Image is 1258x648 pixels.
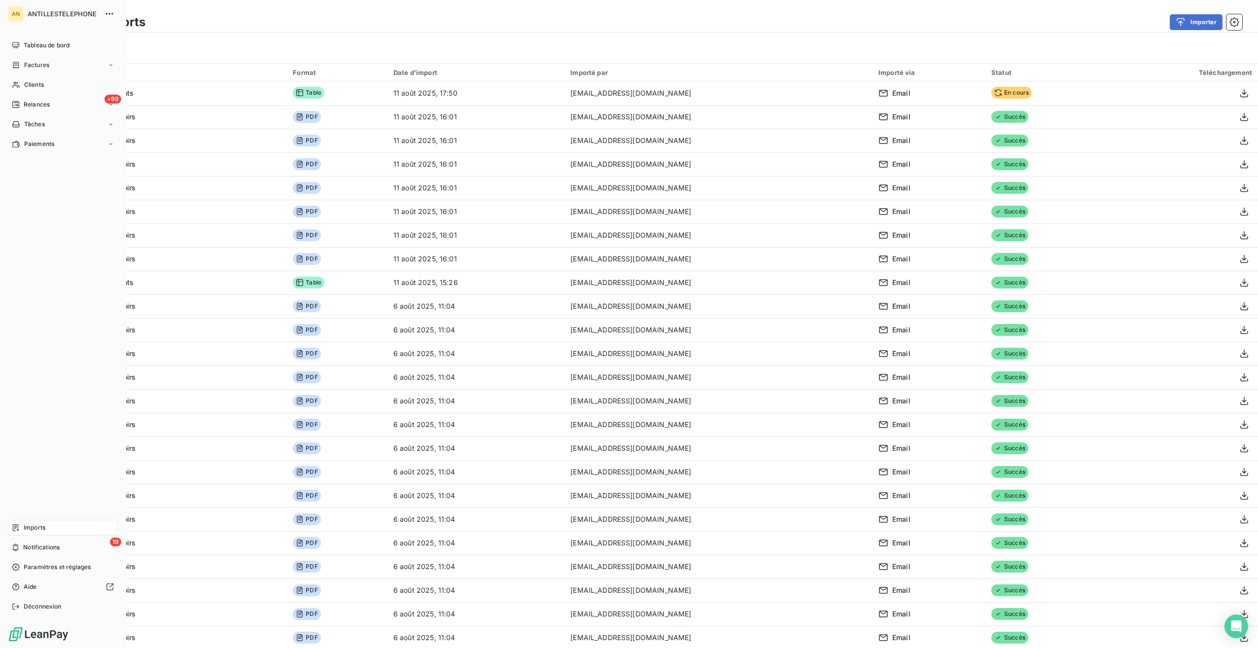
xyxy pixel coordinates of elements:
span: Email [892,207,910,216]
td: 11 août 2025, 17:50 [387,81,564,105]
span: PDF [293,111,320,123]
span: Table [293,87,324,99]
span: PDF [293,158,320,170]
td: [EMAIL_ADDRESS][DOMAIN_NAME] [564,578,873,602]
td: 6 août 2025, 11:04 [387,294,564,318]
div: Statut [991,69,1101,76]
span: Succès [991,135,1028,146]
span: Succès [991,513,1028,525]
td: 6 août 2025, 11:04 [387,460,564,484]
a: Tâches [8,116,118,132]
div: Format [293,69,382,76]
span: Succès [991,584,1028,596]
a: Imports [8,520,118,536]
span: Email [892,420,910,430]
span: Succès [991,277,1028,288]
span: PDF [293,348,320,360]
td: [EMAIL_ADDRESS][DOMAIN_NAME] [564,176,873,200]
td: 11 août 2025, 16:01 [387,247,564,271]
div: AN [8,6,24,22]
span: 19 [110,538,121,546]
span: Email [892,372,910,382]
span: Notifications [23,543,60,552]
span: Aide [24,582,37,591]
span: Email [892,538,910,548]
span: PDF [293,371,320,383]
span: Succès [991,442,1028,454]
span: PDF [293,253,320,265]
span: Email [892,562,910,572]
div: Importé via [878,69,979,76]
span: PDF [293,135,320,146]
span: PDF [293,632,320,644]
span: Tâches [24,120,45,129]
td: 6 août 2025, 11:04 [387,342,564,365]
button: Importer [1170,14,1223,30]
td: 11 août 2025, 16:01 [387,176,564,200]
span: PDF [293,561,320,573]
span: Succès [991,206,1028,217]
span: Relances [24,100,50,109]
td: 11 août 2025, 16:01 [387,223,564,247]
td: [EMAIL_ADDRESS][DOMAIN_NAME] [564,247,873,271]
img: Logo LeanPay [8,626,69,642]
span: PDF [293,537,320,549]
span: PDF [293,419,320,431]
span: Succès [991,300,1028,312]
a: Tableau de bord [8,37,118,53]
span: Email [892,88,910,98]
td: [EMAIL_ADDRESS][DOMAIN_NAME] [564,105,873,129]
td: [EMAIL_ADDRESS][DOMAIN_NAME] [564,342,873,365]
span: Email [892,136,910,145]
span: Succès [991,608,1028,620]
td: 6 août 2025, 11:04 [387,507,564,531]
td: [EMAIL_ADDRESS][DOMAIN_NAME] [564,223,873,247]
a: Clients [8,77,118,93]
span: Email [892,349,910,359]
td: 6 août 2025, 11:04 [387,578,564,602]
span: PDF [293,395,320,407]
td: 11 août 2025, 16:01 [387,152,564,176]
span: Email [892,609,910,619]
div: Importé par [570,69,867,76]
span: Factures [24,61,49,70]
span: Succès [991,348,1028,360]
td: 6 août 2025, 11:04 [387,531,564,555]
span: Email [892,183,910,193]
span: Succès [991,182,1028,194]
td: 6 août 2025, 11:04 [387,365,564,389]
td: [EMAIL_ADDRESS][DOMAIN_NAME] [564,81,873,105]
span: PDF [293,206,320,217]
span: Email [892,254,910,264]
td: 6 août 2025, 11:04 [387,484,564,507]
td: [EMAIL_ADDRESS][DOMAIN_NAME] [564,271,873,294]
span: PDF [293,324,320,336]
span: Email [892,585,910,595]
span: PDF [293,513,320,525]
td: [EMAIL_ADDRESS][DOMAIN_NAME] [564,460,873,484]
a: Paramètres et réglages [8,559,118,575]
td: [EMAIL_ADDRESS][DOMAIN_NAME] [564,200,873,223]
span: Email [892,514,910,524]
td: [EMAIL_ADDRESS][DOMAIN_NAME] [564,436,873,460]
span: Succès [991,490,1028,502]
span: Email [892,443,910,453]
span: PDF [293,490,320,502]
div: Téléchargement [1113,69,1252,76]
td: [EMAIL_ADDRESS][DOMAIN_NAME] [564,484,873,507]
span: PDF [293,442,320,454]
span: PDF [293,466,320,478]
td: 6 août 2025, 11:04 [387,602,564,626]
span: Succès [991,229,1028,241]
td: 11 août 2025, 15:26 [387,271,564,294]
span: Succès [991,419,1028,431]
span: Succès [991,466,1028,478]
span: PDF [293,608,320,620]
a: Paiements [8,136,118,152]
span: PDF [293,300,320,312]
span: Paramètres et réglages [24,563,91,572]
span: Email [892,633,910,643]
td: 11 août 2025, 16:01 [387,105,564,129]
span: Email [892,112,910,122]
span: PDF [293,229,320,241]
